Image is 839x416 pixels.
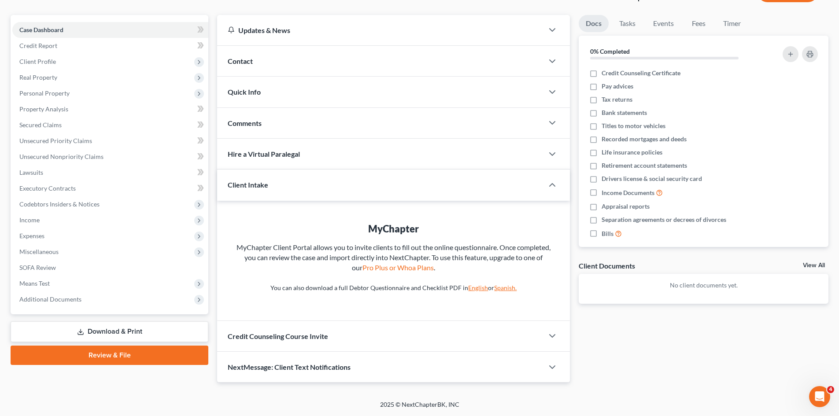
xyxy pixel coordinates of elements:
span: Appraisal reports [602,202,650,211]
div: Client Documents [579,261,635,270]
span: Titles to motor vehicles [602,121,665,130]
a: Secured Claims [12,117,208,133]
span: Codebtors Insiders & Notices [19,200,100,208]
span: Credit Report [19,42,57,49]
span: Income [19,216,40,224]
a: Property Analysis [12,101,208,117]
a: Events [646,15,681,32]
span: Secured Claims [19,121,62,129]
span: Bills [602,229,614,238]
span: Drivers license & social security card [602,174,702,183]
a: Download & Print [11,321,208,342]
iframe: Intercom live chat [809,386,830,407]
span: Client Intake [228,180,268,189]
span: NextMessage: Client Text Notifications [228,363,351,371]
span: Credit Counseling Certificate [602,69,680,77]
span: Real Property [19,74,57,81]
a: Review & File [11,346,208,365]
span: Property Analysis [19,105,68,113]
p: No client documents yet. [586,281,821,290]
span: Miscellaneous [19,248,59,255]
span: Tax returns [602,95,632,104]
span: Client Profile [19,58,56,65]
p: You can also download a full Debtor Questionnaire and Checklist PDF in or [235,283,552,292]
span: Lawsuits [19,169,43,176]
a: English [468,284,488,291]
a: Timer [716,15,748,32]
span: Income Documents [602,188,654,197]
span: Case Dashboard [19,26,63,33]
span: Bank statements [602,108,647,117]
a: Lawsuits [12,165,208,180]
a: Pro Plus or Whoa Plans [362,263,434,272]
div: Updates & News [228,26,533,35]
span: Comments [228,119,262,127]
span: Executory Contracts [19,184,76,192]
span: Means Test [19,280,50,287]
span: Recorded mortgages and deeds [602,135,687,144]
span: Personal Property [19,89,70,97]
a: Fees [684,15,713,32]
a: Credit Report [12,38,208,54]
span: Contact [228,57,253,65]
div: 2025 © NextChapterBK, INC [169,400,671,416]
a: SOFA Review [12,260,208,276]
a: Docs [579,15,609,32]
span: Quick Info [228,88,261,96]
span: Unsecured Priority Claims [19,137,92,144]
span: Hire a Virtual Paralegal [228,150,300,158]
div: MyChapter [235,222,552,236]
span: Unsecured Nonpriority Claims [19,153,103,160]
span: Retirement account statements [602,161,687,170]
a: Executory Contracts [12,180,208,196]
a: Unsecured Priority Claims [12,133,208,149]
span: Credit Counseling Course Invite [228,332,328,340]
span: 4 [827,386,834,393]
a: Tasks [612,15,643,32]
span: Separation agreements or decrees of divorces [602,215,726,224]
span: Life insurance policies [602,148,662,157]
span: Expenses [19,232,44,239]
span: SOFA Review [19,264,56,271]
a: Unsecured Nonpriority Claims [12,149,208,165]
span: MyChapter Client Portal allows you to invite clients to fill out the online questionnaire. Once c... [237,243,551,272]
a: Case Dashboard [12,22,208,38]
span: Pay advices [602,82,633,91]
span: Additional Documents [19,295,81,303]
a: Spanish. [494,284,517,291]
strong: 0% Completed [590,48,630,55]
a: View All [803,262,825,269]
